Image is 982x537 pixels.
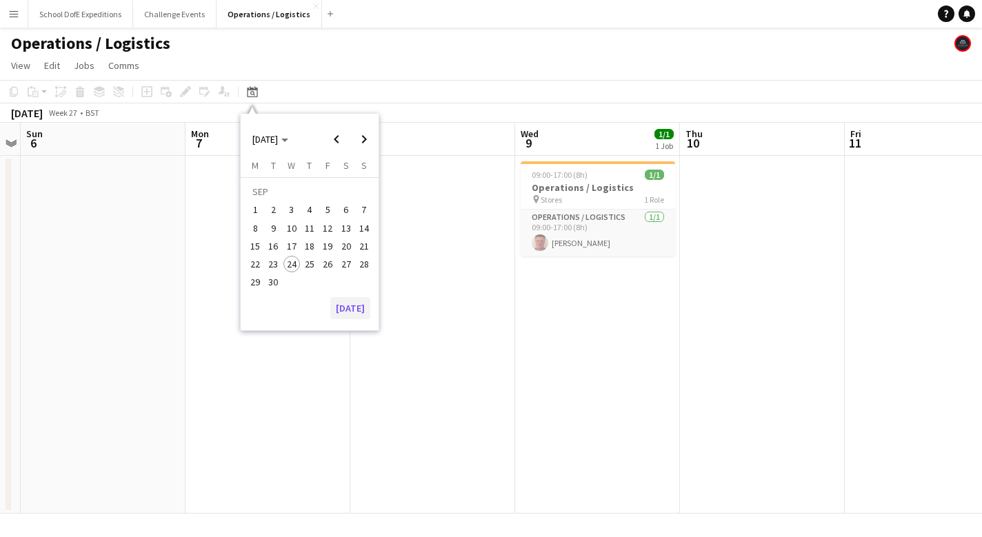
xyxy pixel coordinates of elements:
span: 10 [283,220,300,236]
button: 14-09-2025 [355,219,373,237]
span: Stores [541,194,562,205]
span: 9 [265,220,282,236]
button: 28-09-2025 [355,255,373,273]
button: 11-09-2025 [301,219,319,237]
button: 13-09-2025 [337,219,354,237]
button: 09-09-2025 [264,219,282,237]
button: 01-09-2025 [246,201,264,219]
button: 03-09-2025 [283,201,301,219]
span: Comms [108,59,139,72]
span: 4 [301,202,318,219]
span: 09:00-17:00 (8h) [532,170,588,180]
button: 25-09-2025 [301,255,319,273]
span: 2 [265,202,282,219]
div: BST [86,108,99,118]
span: 27 [338,256,354,272]
button: 05-09-2025 [319,201,337,219]
span: 8 [247,220,263,236]
span: Edit [44,59,60,72]
td: SEP [246,183,373,201]
button: 04-09-2025 [301,201,319,219]
span: 21 [356,238,372,254]
span: 1 [247,202,263,219]
button: 23-09-2025 [264,255,282,273]
span: 22 [247,256,263,272]
span: 20 [338,238,354,254]
span: 23 [265,256,282,272]
button: Next month [350,125,378,153]
span: [DATE] [252,133,278,145]
button: 26-09-2025 [319,255,337,273]
span: 16 [265,238,282,254]
span: Wed [521,128,539,140]
button: [DATE] [330,297,370,319]
button: 07-09-2025 [355,201,373,219]
h3: Operations / Logistics [521,181,675,194]
app-user-avatar: The Adventure Element [954,35,971,52]
button: 10-09-2025 [283,219,301,237]
button: Operations / Logistics [217,1,322,28]
button: 29-09-2025 [246,273,264,291]
span: 7 [189,135,209,151]
a: View [6,57,36,74]
button: 30-09-2025 [264,273,282,291]
span: S [361,159,367,172]
span: 1/1 [645,170,664,180]
button: 16-09-2025 [264,237,282,255]
button: 18-09-2025 [301,237,319,255]
button: Previous month [323,125,350,153]
button: 02-09-2025 [264,201,282,219]
span: View [11,59,30,72]
div: [DATE] [11,106,43,120]
span: 15 [247,238,263,254]
span: W [288,159,295,172]
button: 19-09-2025 [319,237,337,255]
span: 18 [301,238,318,254]
span: S [343,159,349,172]
span: 3 [283,202,300,219]
span: 10 [683,135,703,151]
span: 25 [301,256,318,272]
span: 17 [283,238,300,254]
span: 26 [319,256,336,272]
span: 28 [356,256,372,272]
span: Fri [850,128,861,140]
span: 1 Role [644,194,664,205]
h1: Operations / Logistics [11,33,170,54]
button: 15-09-2025 [246,237,264,255]
span: 13 [338,220,354,236]
button: Challenge Events [133,1,217,28]
span: 19 [319,238,336,254]
button: 22-09-2025 [246,255,264,273]
span: 5 [319,202,336,219]
span: 6 [24,135,43,151]
span: 1/1 [654,129,674,139]
span: Jobs [74,59,94,72]
button: 08-09-2025 [246,219,264,237]
span: 11 [301,220,318,236]
span: Thu [685,128,703,140]
app-job-card: 09:00-17:00 (8h)1/1Operations / Logistics Stores1 RoleOperations / Logistics1/109:00-17:00 (8h)[P... [521,161,675,256]
span: Sun [26,128,43,140]
span: 24 [283,256,300,272]
a: Comms [103,57,145,74]
button: 21-09-2025 [355,237,373,255]
a: Jobs [68,57,100,74]
button: 20-09-2025 [337,237,354,255]
span: 30 [265,274,282,291]
span: 7 [356,202,372,219]
span: 14 [356,220,372,236]
span: 9 [519,135,539,151]
button: 27-09-2025 [337,255,354,273]
span: T [307,159,312,172]
button: 12-09-2025 [319,219,337,237]
span: 11 [848,135,861,151]
span: Week 27 [46,108,80,118]
div: 1 Job [655,141,673,151]
span: T [271,159,276,172]
app-card-role: Operations / Logistics1/109:00-17:00 (8h)[PERSON_NAME] [521,210,675,256]
button: Choose month and year [247,127,294,152]
button: 17-09-2025 [283,237,301,255]
span: 6 [338,202,354,219]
